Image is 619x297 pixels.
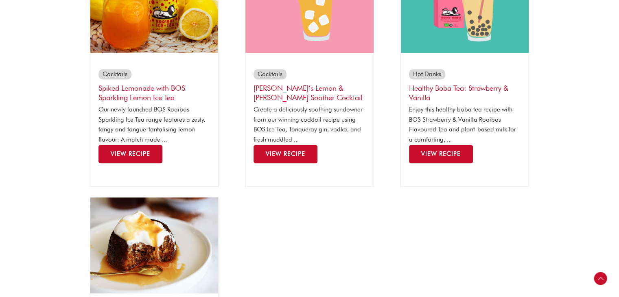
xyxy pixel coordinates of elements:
span: View Recipe [111,150,150,157]
a: Healthy Boba Tea: Strawberry & Vanilla [409,84,508,102]
a: Hot Drinks [413,70,441,78]
span: View Recipe [421,150,461,157]
a: Read more about Spiked Lemonade with BOS Sparkling Lemon Ice Tea [98,145,162,163]
p: Create a deliciously soothing sundowner from our winning cocktail recipe using BOS Ice Tea, Tanqu... [254,105,365,145]
p: Our newly launched BOS Rooibos Sparkling Ice Tea range features a zesty, tangy and tongue-tantali... [98,105,210,145]
img: malva pudding,iced tea,bos,rooibos [90,197,219,293]
a: Read more about Vuyo’s Lemon & Rosemary Soother Cocktail [254,145,317,163]
a: Cocktails [258,70,282,78]
p: Enjoy this healthy boba tea recipe with BOS Strawberry & Vanilla Rooibos Flavoured Tea and plant-... [409,105,521,145]
a: Cocktails [103,70,127,78]
a: Spiked Lemonade with BOS Sparkling Lemon Ice Tea [98,84,185,102]
a: [PERSON_NAME]’s Lemon & [PERSON_NAME] Soother Cocktail [254,84,362,102]
span: View Recipe [266,150,305,157]
a: Read more about Healthy Boba Tea: Strawberry & Vanilla [409,145,473,163]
